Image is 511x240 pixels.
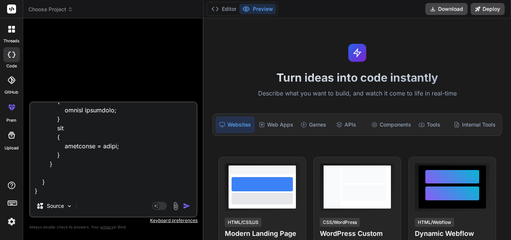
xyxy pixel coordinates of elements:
[183,202,190,210] img: icon
[471,3,505,15] button: Deploy
[3,38,19,44] label: threads
[256,117,296,133] div: Web Apps
[6,117,16,124] label: prem
[416,117,449,133] div: Tools
[333,117,367,133] div: APIs
[171,202,180,210] img: attachment
[225,218,261,227] div: HTML/CSS/JS
[28,6,73,13] span: Choose Project
[216,117,254,133] div: Websites
[29,218,198,224] p: Keyboard preferences
[4,89,18,95] label: GitHub
[415,218,454,227] div: HTML/Webflow
[5,215,18,228] img: settings
[225,228,300,239] h4: Modern Landing Page
[425,3,468,15] button: Download
[208,71,507,84] h1: Turn ideas into code instantly
[29,224,198,231] p: Always double-check its answers. Your in Bind
[451,117,499,133] div: Internal Tools
[298,117,331,133] div: Games
[4,145,19,151] label: Upload
[47,202,64,210] p: Source
[66,203,73,209] img: Pick Models
[100,225,114,229] span: privacy
[6,63,17,69] label: code
[368,117,414,133] div: Components
[208,89,507,98] p: Describe what you want to build, and watch it come to life in real-time
[320,218,360,227] div: CSS/WordPress
[30,103,196,195] textarea: Lor ipsumdolo sitam consecTeturad.EliTsedd(); eiusmo tem inci utlabor etdol magnaal enimad mini v...
[239,4,276,14] button: Preview
[208,4,239,14] button: Editor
